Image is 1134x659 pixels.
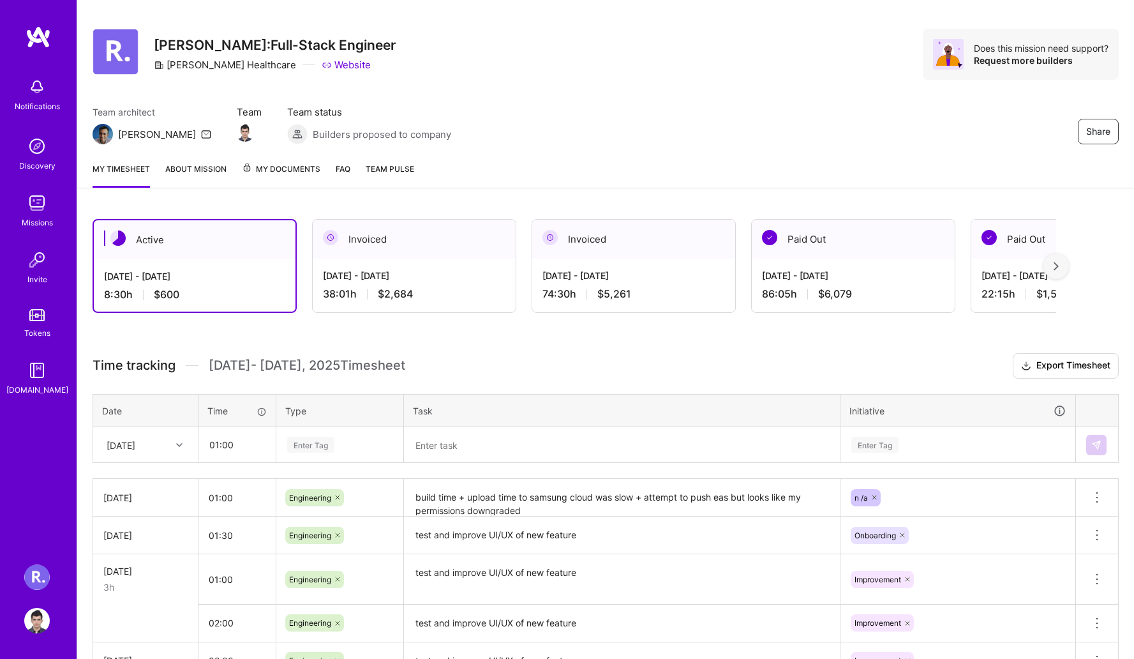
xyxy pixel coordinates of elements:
span: Team Pulse [366,164,414,174]
div: [DATE] - [DATE] [323,269,505,282]
div: [PERSON_NAME] [118,128,196,141]
i: icon Chevron [176,442,183,448]
span: Builders proposed to company [313,128,451,141]
th: Date [93,394,198,427]
span: Engineering [289,493,331,503]
div: Does this mission need support? [974,42,1108,54]
img: Company Logo [93,29,138,75]
textarea: test and improve UI/UX of new feature [405,606,839,641]
th: Type [276,394,404,427]
div: Time [207,404,267,418]
textarea: test and improve UI/UX of new feature [405,518,839,553]
a: User Avatar [21,608,53,633]
span: $2,684 [378,287,413,301]
div: Paid Out [752,220,955,259]
span: Time tracking [93,358,175,374]
img: bell [24,74,50,100]
div: Enter Tag [851,435,899,455]
div: Request more builders [974,54,1108,66]
span: Improvement [854,618,901,628]
div: [DATE] - [DATE] [542,269,725,282]
div: 3h [103,580,188,594]
img: Builders proposed to company [287,124,308,144]
img: discovery [24,133,50,159]
div: 8:30 h [104,288,285,301]
a: Team Pulse [366,162,414,188]
img: Invoiced [323,230,338,245]
input: HH:MM [199,428,275,462]
div: Discovery [19,159,56,172]
a: Website [322,58,371,72]
i: icon Mail [201,129,211,139]
button: Share [1078,119,1119,144]
img: Submit [1091,440,1101,450]
span: $1,571 [1036,287,1068,301]
img: right [1054,262,1059,271]
img: Invoiced [542,230,558,245]
img: logo [26,26,51,49]
img: User Avatar [24,608,50,633]
div: 38:01 h [323,287,505,301]
textarea: test and improve UI/UX of new feature [405,556,839,603]
img: Paid Out [981,230,997,245]
div: 86:05 h [762,287,944,301]
div: [DOMAIN_NAME] [6,383,68,397]
div: [DATE] [103,491,188,504]
div: Enter Tag [287,435,334,455]
div: 74:30 h [542,287,725,301]
img: Roger Healthcare: Roger Heath:Full-Stack Engineer [24,564,50,590]
span: Improvement [854,575,901,584]
div: Active [94,220,295,259]
div: [DATE] - [DATE] [762,269,944,282]
div: [DATE] - [DATE] [104,269,285,283]
a: About Mission [165,162,227,188]
span: Team architect [93,105,211,119]
img: Avatar [933,39,964,70]
div: [DATE] [103,529,188,542]
div: Invoiced [532,220,735,259]
div: [DATE] [103,564,188,578]
input: HH:MM [198,519,276,552]
span: Engineering [289,618,331,628]
input: HH:MM [198,481,276,515]
img: guide book [24,358,50,383]
span: My Documents [242,162,320,176]
span: Team [237,105,262,119]
span: $6,079 [818,287,852,301]
img: Active [110,231,126,246]
div: [DATE] [107,438,135,451]
span: Onboarding [854,531,896,540]
span: Engineering [289,575,331,584]
input: HH:MM [198,606,276,640]
span: Share [1086,125,1110,138]
i: icon CompanyGray [154,60,164,70]
div: Invoiced [313,220,516,259]
div: Tokens [24,326,50,340]
span: Engineering [289,531,331,540]
a: FAQ [336,162,350,188]
img: tokens [29,309,45,321]
div: Missions [22,216,53,229]
textarea: build time + upload time to samsung cloud was slow + attempt to push eas but looks like my permis... [405,480,839,515]
i: icon Download [1021,360,1031,373]
span: [DATE] - [DATE] , 2025 Timesheet [209,358,405,374]
input: HH:MM [198,563,276,596]
span: n /a [854,493,868,503]
div: Invite [27,273,47,286]
div: Notifications [15,100,60,113]
div: [PERSON_NAME] Healthcare [154,58,296,72]
a: Roger Healthcare: Roger Heath:Full-Stack Engineer [21,564,53,590]
a: Team Member Avatar [237,121,253,143]
span: $600 [154,288,179,301]
span: $5,261 [597,287,631,301]
img: Paid Out [762,230,777,245]
img: Invite [24,247,50,273]
img: Team Architect [93,124,113,144]
button: Export Timesheet [1013,353,1119,379]
img: Team Member Avatar [235,123,255,142]
span: Team status [287,105,451,119]
a: My timesheet [93,162,150,188]
a: My Documents [242,162,320,188]
th: Task [404,394,840,427]
h3: [PERSON_NAME]:Full-Stack Engineer [154,37,396,53]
